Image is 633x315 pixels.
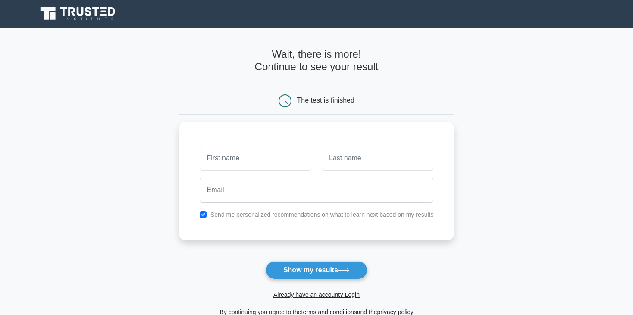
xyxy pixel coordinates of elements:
[200,178,434,203] input: Email
[200,146,311,171] input: First name
[210,211,434,218] label: Send me personalized recommendations on what to learn next based on my results
[297,97,354,104] div: The test is finished
[266,261,367,279] button: Show my results
[322,146,433,171] input: Last name
[273,291,360,298] a: Already have an account? Login
[179,48,454,73] h4: Wait, there is more! Continue to see your result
